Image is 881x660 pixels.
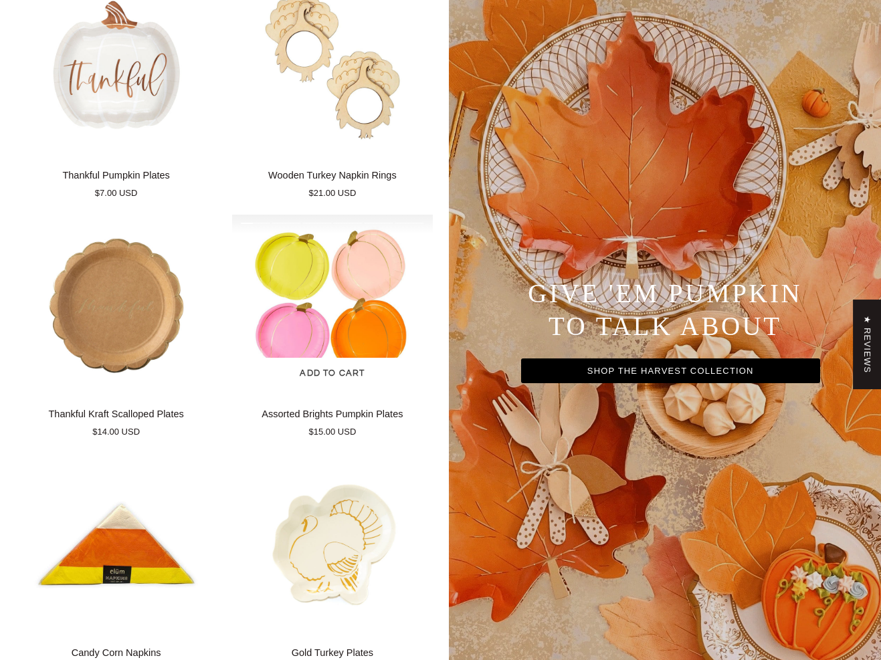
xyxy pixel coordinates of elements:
span: $15.00 USD [308,425,356,439]
span: Add to cart [300,367,365,380]
product-grid-item-variant: Default Title [16,453,216,635]
span: $14.00 USD [92,425,140,439]
product-grid-item-variant: Default Title [232,453,432,635]
p: Thankful Kraft Scalloped Plates [48,407,183,422]
a: Candy Corn Napkins [16,453,216,635]
span: $21.00 USD [308,187,356,200]
h2: Give 'em Pumpkin to Talk About [516,277,815,342]
img: Candy Corn Thanksgiving Halloween Napkins [16,453,216,635]
product-grid-item-variant: Default Title [16,215,216,397]
a: Thankful Kraft Scalloped Plates [16,402,216,438]
a: Thankful Pumpkin Plates [16,163,216,199]
a: Gold Turkey Plates [232,453,432,635]
product-grid-item: Assorted Brights Pumpkin Plates [232,215,432,438]
p: Assorted Brights Pumpkin Plates [262,407,403,422]
a: Thankful Kraft Scalloped Plates [16,215,216,397]
product-grid-item: Thankful Kraft Scalloped Plates [16,215,216,438]
a: Wooden Turkey Napkin Rings [232,163,432,199]
a: Assorted Brights Pumpkin Plates [232,402,432,438]
button: Add to cart [239,358,425,390]
a: Assorted Brights Pumpkin Plates [232,215,432,397]
product-grid-item-variant: Default Title [232,215,432,397]
div: Click to open Judge.me floating reviews tab [853,300,881,389]
a: Shop The Harvest Collection [521,358,820,383]
p: Thankful Pumpkin Plates [62,169,169,183]
p: Wooden Turkey Napkin Rings [268,169,397,183]
span: $7.00 USD [95,187,138,200]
